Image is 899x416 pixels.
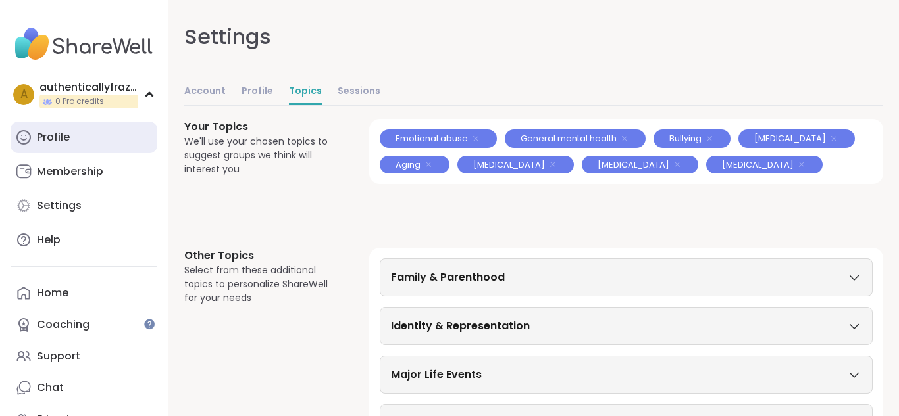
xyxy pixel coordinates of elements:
span: Bullying [669,132,702,145]
span: Aging [396,158,421,172]
a: Support [11,340,157,372]
a: Topics [289,79,322,105]
div: Home [37,286,68,300]
a: Profile [242,79,273,105]
a: Membership [11,156,157,187]
span: [MEDICAL_DATA] [754,132,826,145]
span: [MEDICAL_DATA] [598,158,669,172]
span: 0 Pro credits [55,96,104,107]
a: Sessions [338,79,380,105]
div: Membership [37,164,103,179]
h3: Other Topics [184,248,338,264]
a: Help [11,224,157,256]
img: ShareWell Nav Logo [11,21,157,67]
h3: Major Life Events [391,367,482,382]
a: Chat [11,372,157,404]
a: Settings [11,190,157,221]
div: authenticallyfrazier [39,80,138,95]
div: Chat [37,381,64,395]
span: Emotional abuse [396,132,468,145]
a: Account [184,79,226,105]
div: Select from these additional topics to personalize ShareWell for your needs [184,264,338,305]
a: Home [11,277,157,309]
span: [MEDICAL_DATA] [473,158,545,172]
a: Profile [11,122,157,153]
a: Coaching [11,309,157,340]
h3: Identity & Representation [391,318,530,334]
span: [MEDICAL_DATA] [722,158,794,172]
h3: Family & Parenthood [391,269,505,285]
div: Help [37,233,61,247]
div: Settings [184,21,271,53]
iframe: Spotlight [144,319,155,329]
span: General mental health [521,132,617,145]
div: We'll use your chosen topics to suggest groups we think will interest you [184,135,338,176]
span: a [20,86,28,103]
h3: Your Topics [184,119,338,135]
div: Settings [37,198,82,213]
div: Support [37,349,80,363]
div: Profile [37,130,70,145]
div: Coaching [37,317,90,332]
